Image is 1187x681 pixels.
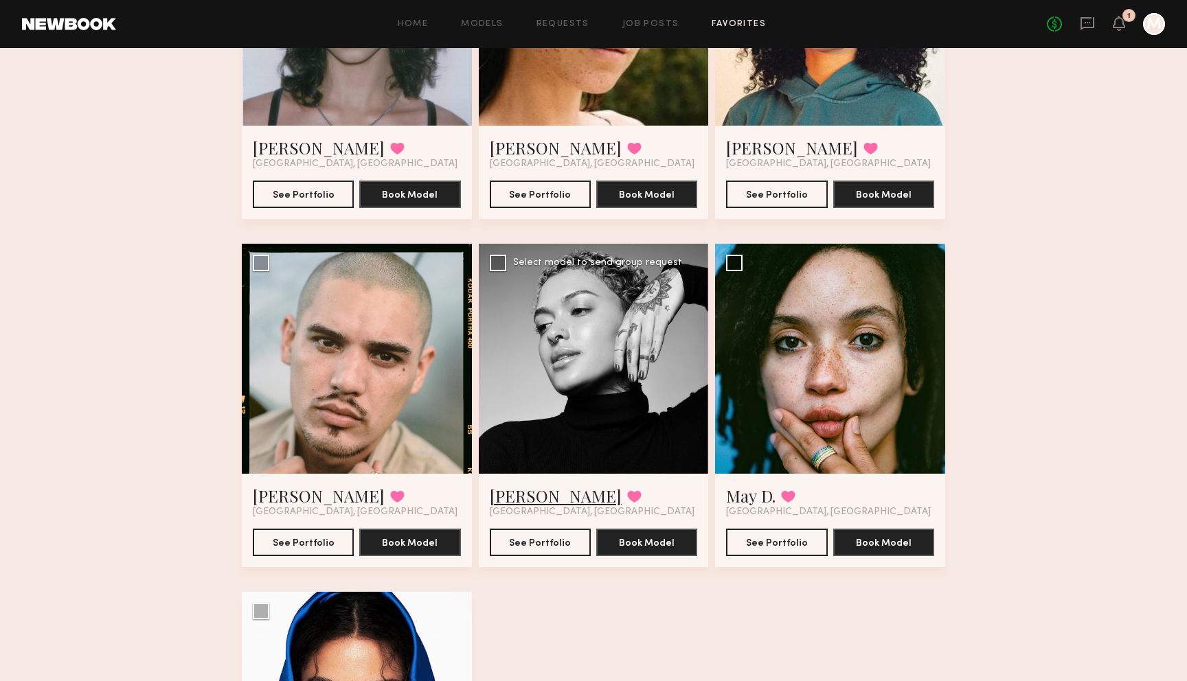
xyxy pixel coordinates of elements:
a: Job Posts [622,20,679,29]
button: Book Model [596,529,697,556]
button: See Portfolio [490,529,591,556]
button: See Portfolio [726,529,827,556]
span: [GEOGRAPHIC_DATA], [GEOGRAPHIC_DATA] [726,507,931,518]
button: See Portfolio [726,181,827,208]
span: [GEOGRAPHIC_DATA], [GEOGRAPHIC_DATA] [253,159,457,170]
span: [GEOGRAPHIC_DATA], [GEOGRAPHIC_DATA] [490,507,694,518]
a: Home [398,20,429,29]
a: M [1143,13,1165,35]
span: [GEOGRAPHIC_DATA], [GEOGRAPHIC_DATA] [726,159,931,170]
button: See Portfolio [253,181,354,208]
a: Book Model [359,536,460,548]
button: Book Model [359,181,460,208]
button: Book Model [359,529,460,556]
a: May D. [726,485,776,507]
button: Book Model [833,181,934,208]
a: Requests [536,20,589,29]
button: Book Model [833,529,934,556]
a: Book Model [833,536,934,548]
div: Select model to send group request [513,258,682,268]
div: 1 [1127,12,1131,20]
a: [PERSON_NAME] [490,137,622,159]
a: Book Model [596,536,697,548]
a: [PERSON_NAME] [726,137,858,159]
a: [PERSON_NAME] [253,137,385,159]
a: Book Model [833,188,934,200]
button: Book Model [596,181,697,208]
a: Favorites [712,20,766,29]
a: Book Model [596,188,697,200]
a: [PERSON_NAME] [490,485,622,507]
a: Models [461,20,503,29]
span: [GEOGRAPHIC_DATA], [GEOGRAPHIC_DATA] [253,507,457,518]
a: Book Model [359,188,460,200]
button: See Portfolio [490,181,591,208]
a: [PERSON_NAME] [253,485,385,507]
button: See Portfolio [253,529,354,556]
span: [GEOGRAPHIC_DATA], [GEOGRAPHIC_DATA] [490,159,694,170]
